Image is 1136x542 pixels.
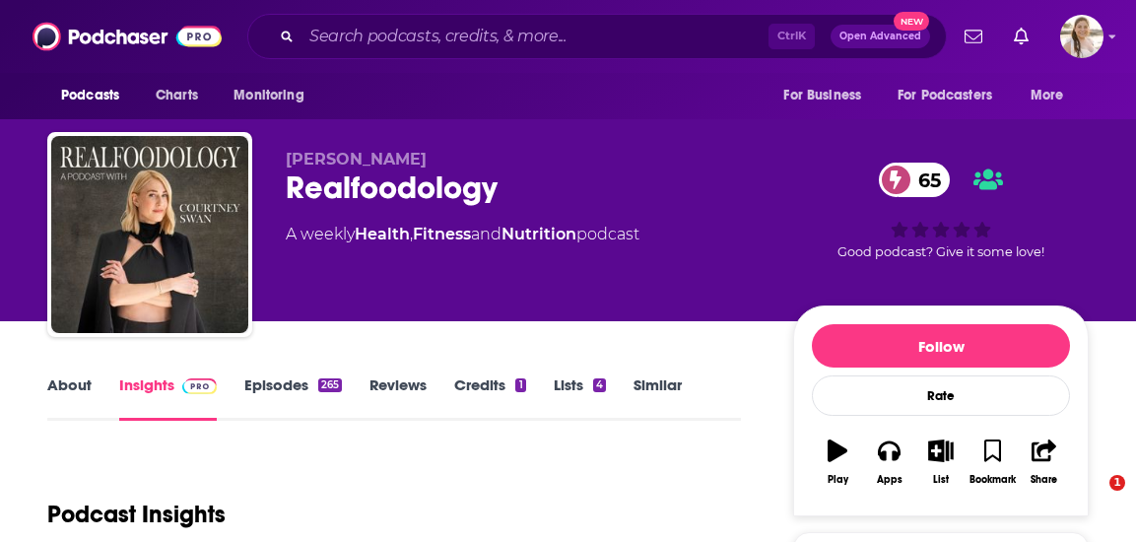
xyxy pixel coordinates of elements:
[863,427,914,498] button: Apps
[1069,475,1116,522] iframe: Intercom live chat
[61,82,119,109] span: Podcasts
[957,20,990,53] a: Show notifications dropdown
[812,375,1070,416] div: Rate
[1031,82,1064,109] span: More
[894,12,929,31] span: New
[369,375,427,421] a: Reviews
[593,378,606,392] div: 4
[877,474,902,486] div: Apps
[1017,77,1089,114] button: open menu
[554,375,606,421] a: Lists4
[454,375,525,421] a: Credits1
[915,427,967,498] button: List
[1060,15,1103,58] button: Show profile menu
[839,32,921,41] span: Open Advanced
[1060,15,1103,58] img: User Profile
[318,378,342,392] div: 265
[471,225,501,243] span: and
[1060,15,1103,58] span: Logged in as acquavie
[244,375,342,421] a: Episodes265
[220,77,329,114] button: open menu
[634,375,682,421] a: Similar
[1031,474,1057,486] div: Share
[143,77,210,114] a: Charts
[119,375,217,421] a: InsightsPodchaser Pro
[812,324,1070,368] button: Follow
[783,82,861,109] span: For Business
[1006,20,1036,53] a: Show notifications dropdown
[234,82,303,109] span: Monitoring
[898,82,992,109] span: For Podcasters
[812,427,863,498] button: Play
[410,225,413,243] span: ,
[33,18,222,55] img: Podchaser - Follow, Share and Rate Podcasts
[182,378,217,394] img: Podchaser Pro
[793,150,1089,272] div: 65Good podcast? Give it some love!
[967,427,1018,498] button: Bookmark
[47,500,226,529] h1: Podcast Insights
[1019,427,1070,498] button: Share
[899,163,951,197] span: 65
[769,77,886,114] button: open menu
[501,225,576,243] a: Nutrition
[933,474,949,486] div: List
[1109,475,1125,491] span: 1
[286,223,639,246] div: A weekly podcast
[51,136,248,333] img: Realfoodology
[828,474,848,486] div: Play
[837,244,1044,259] span: Good podcast? Give it some love!
[969,474,1016,486] div: Bookmark
[47,375,92,421] a: About
[768,24,815,49] span: Ctrl K
[413,225,471,243] a: Fitness
[879,163,951,197] a: 65
[47,77,145,114] button: open menu
[515,378,525,392] div: 1
[831,25,930,48] button: Open AdvancedNew
[286,150,427,169] span: [PERSON_NAME]
[355,225,410,243] a: Health
[301,21,768,52] input: Search podcasts, credits, & more...
[156,82,198,109] span: Charts
[885,77,1021,114] button: open menu
[247,14,947,59] div: Search podcasts, credits, & more...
